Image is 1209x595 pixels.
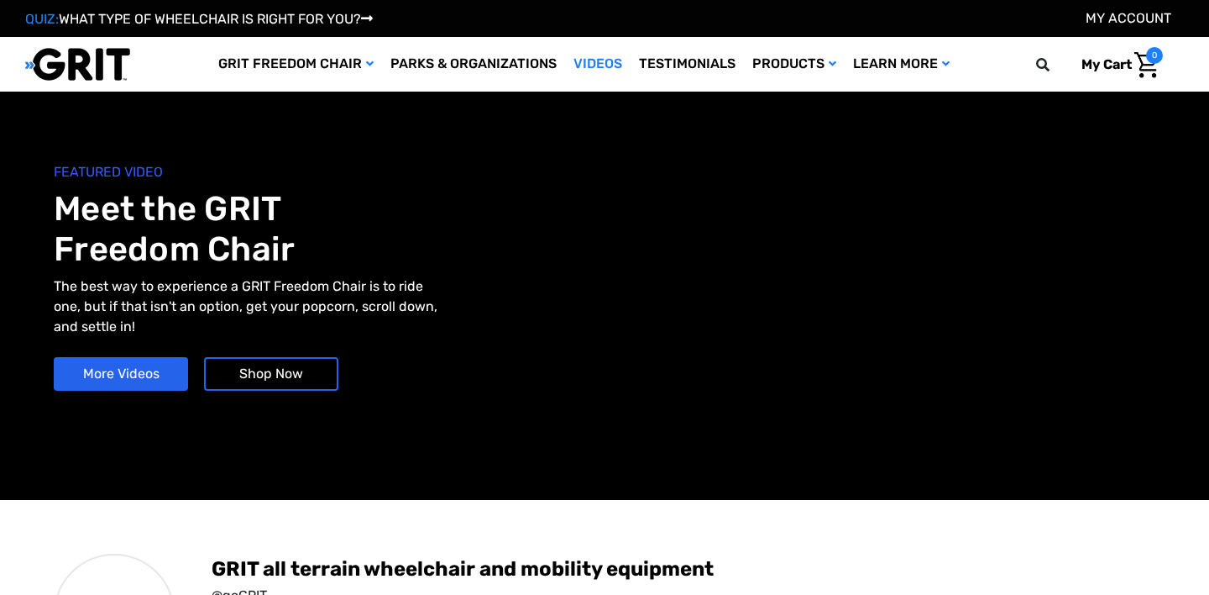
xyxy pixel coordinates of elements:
span: My Cart [1081,56,1132,72]
a: Parks & Organizations [382,37,565,92]
a: Account [1086,10,1171,26]
a: Videos [565,37,631,92]
a: More Videos [54,357,188,391]
span: 0 [1146,47,1163,64]
iframe: YouTube video player [614,146,1147,440]
span: FEATURED VIDEO [54,162,604,182]
a: Testimonials [631,37,744,92]
a: Cart with 0 items [1069,47,1163,82]
a: QUIZ:WHAT TYPE OF WHEELCHAIR IS RIGHT FOR YOU? [25,11,373,27]
img: GRIT All-Terrain Wheelchair and Mobility Equipment [25,47,130,82]
p: The best way to experience a GRIT Freedom Chair is to ride one, but if that isn't an option, get ... [54,276,439,337]
a: GRIT Freedom Chair [210,37,382,92]
a: Products [744,37,845,92]
h1: Meet the GRIT Freedom Chair [54,189,604,270]
a: Learn More [845,37,958,92]
input: Search [1044,47,1069,82]
span: GRIT all terrain wheelchair and mobility equipment [212,556,1155,582]
span: QUIZ: [25,11,59,27]
a: Shop Now [204,357,338,391]
img: Cart [1134,52,1159,78]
